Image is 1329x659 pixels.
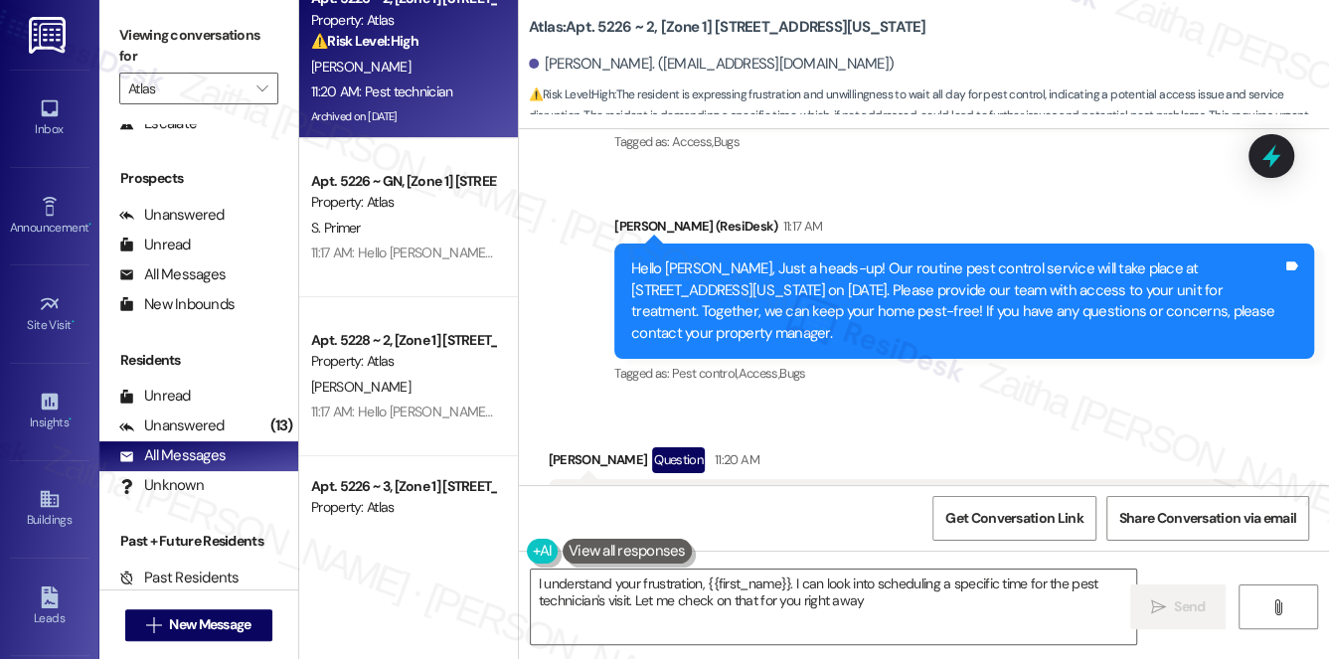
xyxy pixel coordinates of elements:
[10,580,89,634] a: Leads
[119,475,204,496] div: Unknown
[119,294,235,315] div: New Inbounds
[713,133,739,150] span: Bugs
[119,415,225,436] div: Unanswered
[529,54,895,75] div: [PERSON_NAME]. ([EMAIL_ADDRESS][DOMAIN_NAME])
[99,531,298,552] div: Past + Future Residents
[710,449,759,470] div: 11:20 AM
[631,258,1282,344] div: Hello [PERSON_NAME], Just a heads-up! Our routine pest control service will take place at [STREET...
[614,127,1314,156] div: Tagged as:
[256,81,267,96] i: 
[778,216,823,237] div: 11:17 AM
[1106,496,1309,541] button: Share Conversation via email
[1130,584,1227,629] button: Send
[529,17,926,38] b: Atlas: Apt. 5226 ~ 2, [Zone 1] [STREET_ADDRESS][US_STATE]
[119,568,240,588] div: Past Residents
[69,412,72,426] span: •
[125,609,272,641] button: New Message
[1151,599,1166,615] i: 
[614,359,1314,388] div: Tagged as:
[88,218,91,232] span: •
[29,17,70,54] img: ResiDesk Logo
[529,84,1329,148] span: : The resident is expressing frustration and unwillingness to wait all day for pest control, indi...
[146,617,161,633] i: 
[119,113,197,134] div: Escalate
[529,86,614,102] strong: ⚠️ Risk Level: High
[1270,599,1285,615] i: 
[128,73,247,104] input: All communities
[932,496,1095,541] button: Get Conversation Link
[531,570,1137,644] textarea: I understand your frustration, {{first_name}}. I can look into scheduling a specific time for the...
[672,133,713,150] span: Access ,
[672,365,739,382] span: Pest control ,
[945,508,1082,529] span: Get Conversation Link
[739,365,779,382] span: Access ,
[652,447,705,472] div: Question
[1119,508,1296,529] span: Share Conversation via email
[169,614,250,635] span: New Message
[614,216,1314,244] div: [PERSON_NAME] (ResiDesk)
[779,365,805,382] span: Bugs
[10,482,89,536] a: Buildings
[119,445,226,466] div: All Messages
[119,235,191,255] div: Unread
[10,287,89,341] a: Site Visit •
[549,447,1248,479] div: [PERSON_NAME]
[1174,596,1205,617] span: Send
[119,205,225,226] div: Unanswered
[99,168,298,189] div: Prospects
[99,350,298,371] div: Residents
[72,315,75,329] span: •
[119,386,191,407] div: Unread
[10,91,89,145] a: Inbox
[10,385,89,438] a: Insights •
[119,264,226,285] div: All Messages
[265,411,298,441] div: (13)
[119,20,278,73] label: Viewing conversations for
